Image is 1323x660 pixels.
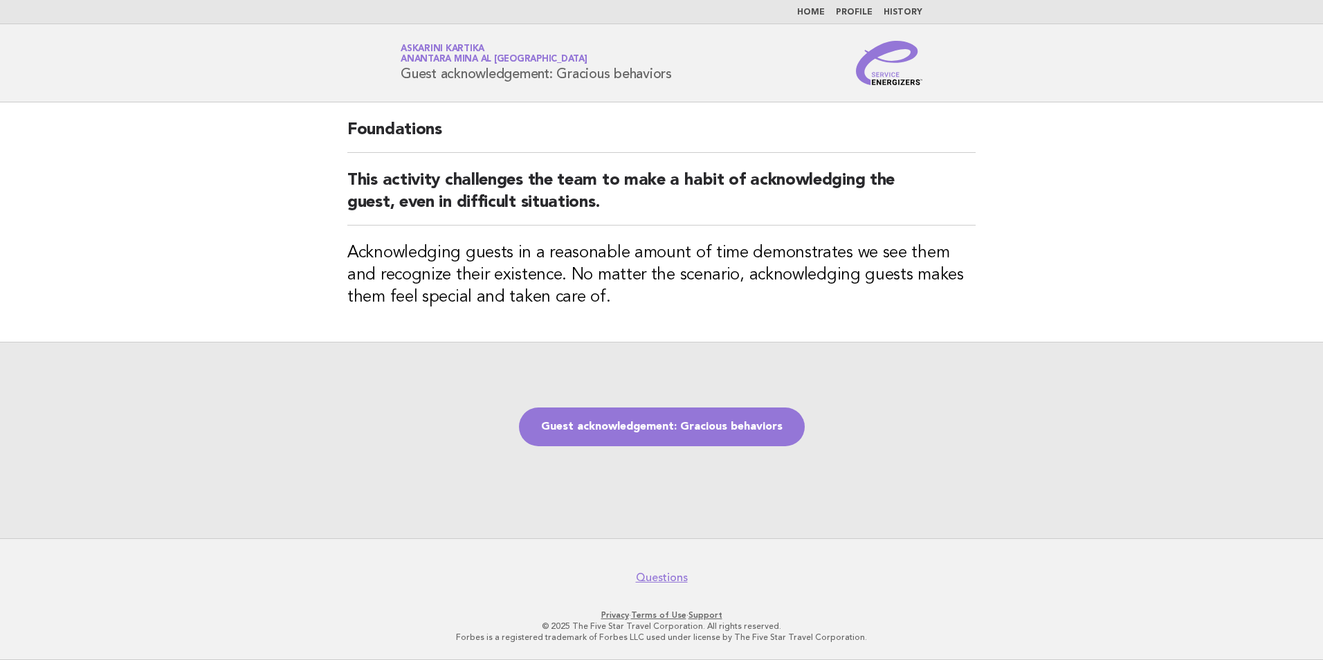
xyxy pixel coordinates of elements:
a: Privacy [601,610,629,620]
span: Anantara Mina al [GEOGRAPHIC_DATA] [401,55,587,64]
a: Questions [636,571,688,585]
a: Guest acknowledgement: Gracious behaviors [519,407,805,446]
a: Profile [836,8,873,17]
p: · · [238,609,1085,621]
a: Terms of Use [631,610,686,620]
p: © 2025 The Five Star Travel Corporation. All rights reserved. [238,621,1085,632]
a: Support [688,610,722,620]
a: Askarini KartikaAnantara Mina al [GEOGRAPHIC_DATA] [401,44,587,64]
p: Forbes is a registered trademark of Forbes LLC used under license by The Five Star Travel Corpora... [238,632,1085,643]
a: History [884,8,922,17]
img: Service Energizers [856,41,922,85]
h1: Guest acknowledgement: Gracious behaviors [401,45,672,81]
h2: This activity challenges the team to make a habit of acknowledging the guest, even in difficult s... [347,169,976,226]
a: Home [797,8,825,17]
h3: Acknowledging guests in a reasonable amount of time demonstrates we see them and recognize their ... [347,242,976,309]
h2: Foundations [347,119,976,153]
